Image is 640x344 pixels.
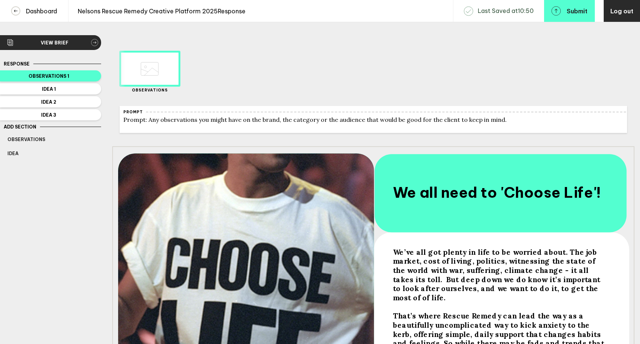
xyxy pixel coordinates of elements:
[567,8,587,14] span: Submit
[7,86,90,92] span: Idea 1
[123,110,143,114] div: Prompt
[7,112,90,118] span: Idea 3
[123,116,623,123] div: Prompt: Any observations you might have on the brand, the category or the audience that would be ...
[7,73,90,79] span: Observations 1
[72,7,246,15] h4: Nelsons Rescue Remedy Creative Platform 2025 Response
[121,88,179,93] label: Observations
[393,184,602,202] span: We all need to 'Choose Life'!
[7,99,90,105] span: Idea 2
[20,7,57,15] h4: Dashboard
[610,7,633,15] span: Log out
[393,156,609,229] div: We all need to 'Choose Life'!
[393,247,603,302] span: We’ve all got plenty in life to be worried about. The job market, cost of living, politics, witne...
[4,61,30,67] span: Response
[19,40,91,46] span: View brief
[478,7,534,15] span: Last Saved at 10 : 50
[4,124,36,130] span: Add Section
